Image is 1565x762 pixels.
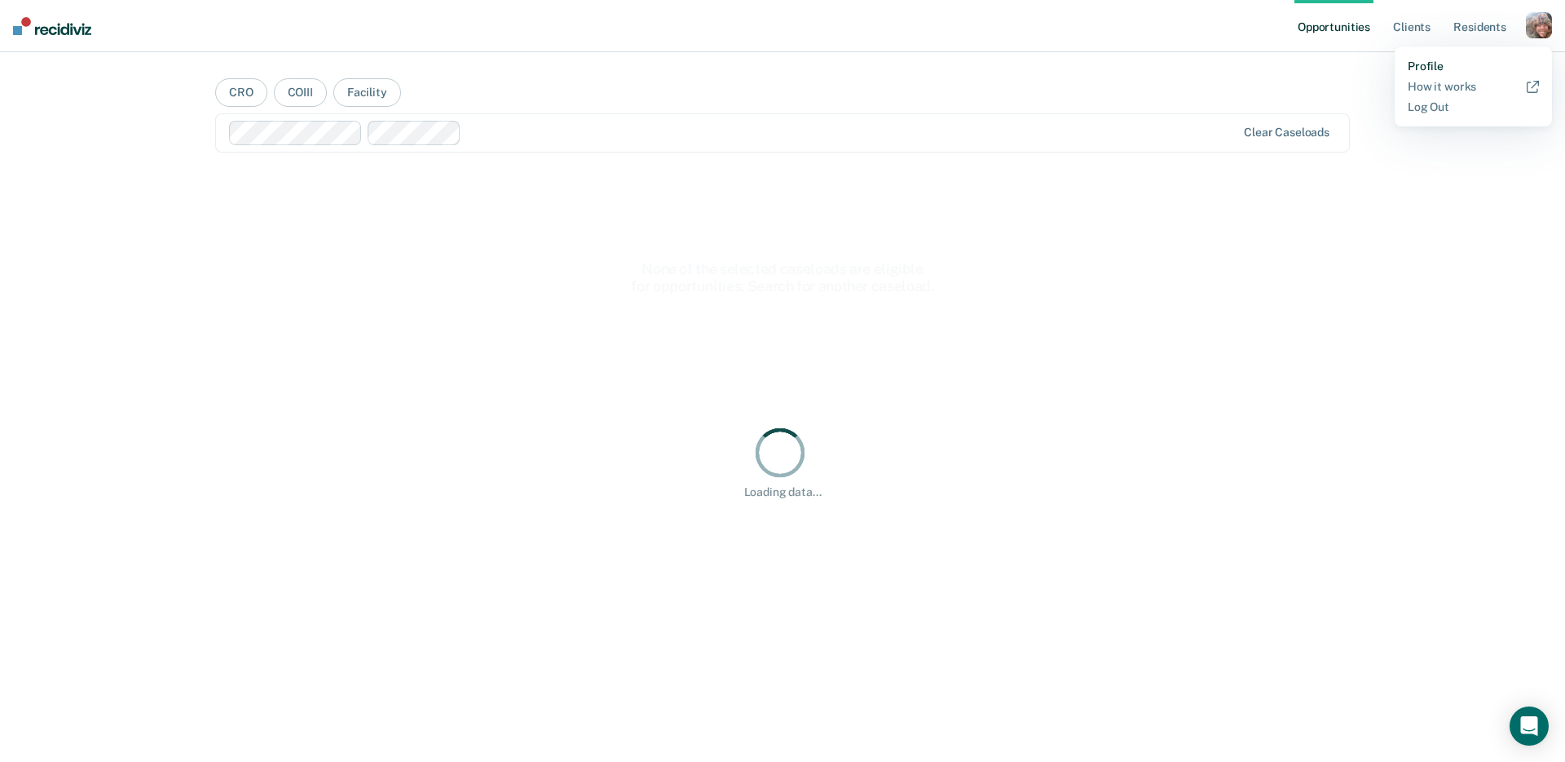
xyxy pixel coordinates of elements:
button: COIII [274,78,327,107]
div: Clear caseloads [1244,126,1329,140]
div: Open Intercom Messenger [1510,707,1549,746]
a: Log Out [1408,100,1539,114]
img: Recidiviz [13,17,91,35]
div: Loading data... [744,485,822,499]
button: CRO [215,78,267,107]
a: How it works [1408,80,1539,94]
a: Profile [1408,60,1539,73]
button: Facility [333,78,401,107]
